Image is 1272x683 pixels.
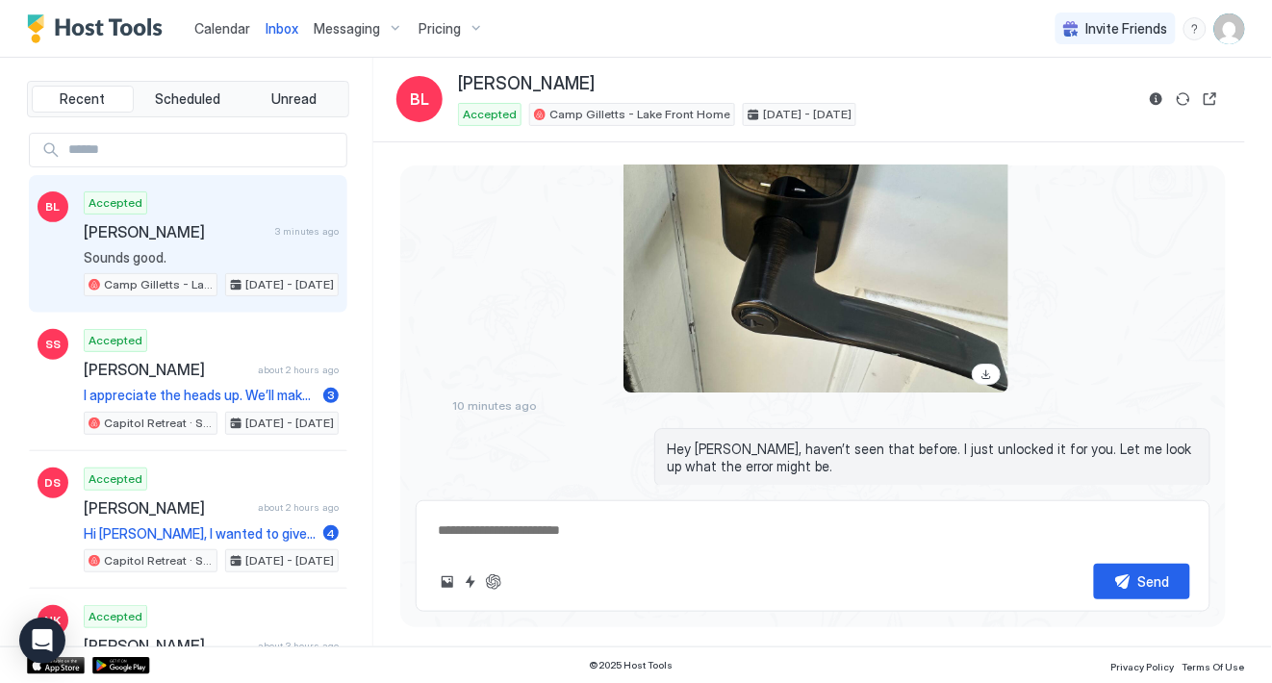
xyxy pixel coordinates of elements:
[1183,661,1245,672] span: Terms Of Use
[245,552,334,569] span: [DATE] - [DATE]
[667,441,1198,474] span: Hey [PERSON_NAME], haven’t seen that before. I just unlocked it for you. Let me look up what the ...
[327,388,335,402] span: 3
[45,474,62,492] span: DS
[1094,564,1190,599] button: Send
[419,20,461,38] span: Pricing
[549,106,730,123] span: Camp Gilletts - Lake Front Home
[1172,88,1195,111] button: Sync reservation
[84,498,250,518] span: [PERSON_NAME]
[1138,571,1170,592] div: Send
[194,20,250,37] span: Calendar
[327,526,336,541] span: 4
[266,20,298,37] span: Inbox
[1111,661,1175,672] span: Privacy Policy
[27,14,171,43] a: Host Tools Logo
[275,225,339,238] span: 3 minutes ago
[258,501,339,514] span: about 2 hours ago
[89,332,142,349] span: Accepted
[89,194,142,212] span: Accepted
[84,636,250,655] span: [PERSON_NAME]
[84,222,267,241] span: [PERSON_NAME]
[463,106,517,123] span: Accepted
[104,552,213,569] span: Capitol Retreat · Spacious 3BR Near Capitol, Law Schools & Hospitals
[314,20,380,38] span: Messaging
[84,360,250,379] span: [PERSON_NAME]
[84,525,316,543] span: Hi [PERSON_NAME], I wanted to give you a quick heads-up; the City unexpectedly shut down the main...
[1183,655,1245,675] a: Terms Of Use
[1214,13,1245,44] div: User profile
[458,73,595,95] span: [PERSON_NAME]
[482,570,505,594] button: ChatGPT Auto Reply
[84,387,316,404] span: I appreciate the heads up. We’ll make it work!
[459,570,482,594] button: Quick reply
[242,86,344,113] button: Unread
[271,90,317,108] span: Unread
[89,470,142,488] span: Accepted
[61,134,346,166] input: Input Field
[410,88,429,111] span: BL
[19,618,65,664] div: Open Intercom Messenger
[45,612,62,629] span: NK
[27,81,349,117] div: tab-group
[84,249,339,266] span: Sounds good.
[1086,20,1168,38] span: Invite Friends
[60,90,105,108] span: Recent
[138,86,240,113] button: Scheduled
[45,336,61,353] span: SS
[194,18,250,38] a: Calendar
[27,657,85,674] a: App Store
[1111,655,1175,675] a: Privacy Policy
[32,86,134,113] button: Recent
[972,364,1001,385] a: Download
[46,198,61,215] span: BL
[156,90,221,108] span: Scheduled
[266,18,298,38] a: Inbox
[89,608,142,625] span: Accepted
[92,657,150,674] a: Google Play Store
[589,659,673,671] span: © 2025 Host Tools
[1145,88,1168,111] button: Reservation information
[104,276,213,293] span: Camp Gilletts - Lake Front Home
[1199,88,1222,111] button: Open reservation
[452,398,537,413] span: 10 minutes ago
[258,364,339,376] span: about 2 hours ago
[763,106,852,123] span: [DATE] - [DATE]
[104,415,213,432] span: Capitol Retreat · Spacious 3BR Near Capitol, Law Schools & Hospitals
[245,415,334,432] span: [DATE] - [DATE]
[1183,17,1207,40] div: menu
[258,640,339,652] span: about 3 hours ago
[436,570,459,594] button: Upload image
[245,276,334,293] span: [DATE] - [DATE]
